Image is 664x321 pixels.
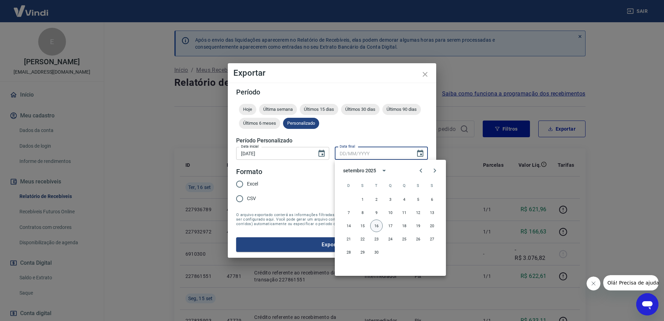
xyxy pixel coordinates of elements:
[412,179,424,192] span: sexta-feira
[412,233,424,245] button: 26
[384,233,397,245] button: 24
[4,5,58,10] span: Olá! Precisa de ajuda?
[426,206,438,219] button: 13
[356,220,369,232] button: 15
[247,195,256,202] span: CSV
[412,220,424,232] button: 19
[239,104,256,115] div: Hoje
[587,277,600,290] iframe: Fechar mensagem
[426,233,438,245] button: 27
[398,193,410,206] button: 4
[239,107,256,112] span: Hoje
[300,104,338,115] div: Últimos 15 dias
[335,147,410,160] input: DD/MM/YYYY
[370,233,383,245] button: 23
[356,246,369,258] button: 29
[412,206,424,219] button: 12
[236,167,262,177] legend: Formato
[239,121,280,126] span: Últimos 6 meses
[428,164,442,178] button: Next month
[356,206,369,219] button: 8
[259,104,297,115] div: Última semana
[384,220,397,232] button: 17
[426,220,438,232] button: 20
[382,104,421,115] div: Últimos 90 dias
[370,206,383,219] button: 9
[426,193,438,206] button: 6
[417,66,433,83] button: close
[356,179,369,192] span: segunda-feira
[398,179,410,192] span: quinta-feira
[239,118,280,129] div: Últimos 6 meses
[300,107,338,112] span: Últimos 15 dias
[259,107,297,112] span: Última semana
[283,121,319,126] span: Personalizado
[398,206,410,219] button: 11
[384,206,397,219] button: 10
[283,118,319,129] div: Personalizado
[342,206,355,219] button: 7
[413,147,427,160] button: Choose date
[384,179,397,192] span: quarta-feira
[412,193,424,206] button: 5
[370,193,383,206] button: 2
[342,179,355,192] span: domingo
[398,233,410,245] button: 25
[236,89,428,96] h5: Período
[342,246,355,258] button: 28
[382,107,421,112] span: Últimos 90 dias
[341,107,380,112] span: Últimos 30 dias
[398,220,410,232] button: 18
[384,193,397,206] button: 3
[241,144,259,149] label: Data inicial
[236,213,428,226] span: O arquivo exportado conterá as informações filtradas na tela anterior com exceção do período que ...
[342,233,355,245] button: 21
[247,180,258,188] span: Excel
[378,165,390,176] button: calendar view is open, switch to year view
[426,179,438,192] span: sábado
[233,69,431,77] h4: Exportar
[236,147,312,160] input: DD/MM/YYYY
[236,137,428,144] h5: Período Personalizado
[370,246,383,258] button: 30
[236,237,428,252] button: Exportar
[370,179,383,192] span: terça-feira
[356,193,369,206] button: 1
[603,275,658,290] iframe: Mensagem da empresa
[370,220,383,232] button: 16
[343,167,376,174] div: setembro 2025
[315,147,329,160] button: Choose date, selected date is 1 de set de 2025
[636,293,658,315] iframe: Botão para abrir a janela de mensagens
[356,233,369,245] button: 22
[340,144,355,149] label: Data final
[414,164,428,178] button: Previous month
[341,104,380,115] div: Últimos 30 dias
[342,220,355,232] button: 14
